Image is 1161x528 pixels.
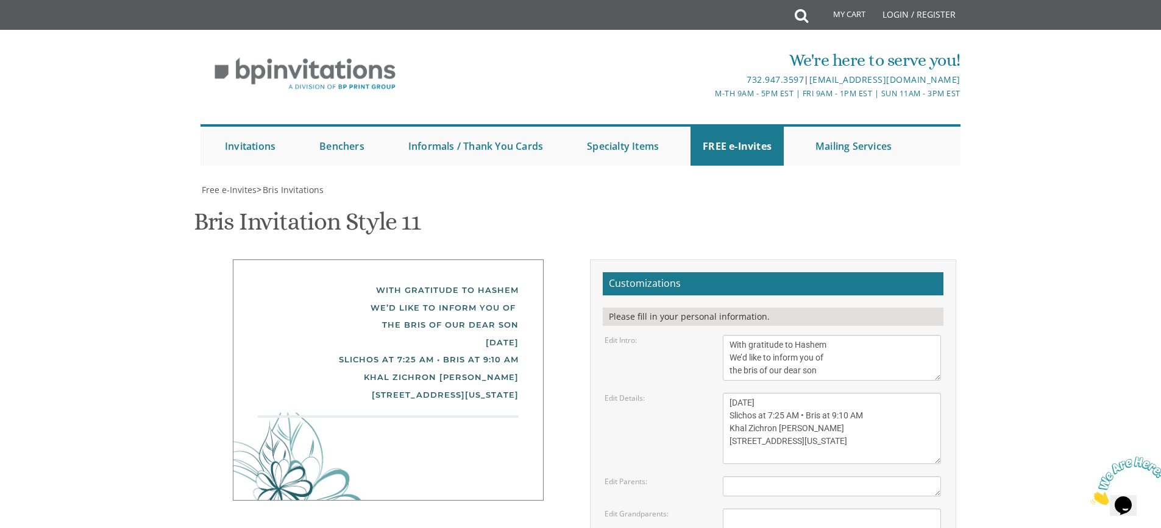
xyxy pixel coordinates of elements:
[201,49,410,99] img: BP Invitation Loft
[575,127,671,166] a: Specialty Items
[257,184,324,195] span: >
[194,208,421,244] h1: Bris Invitation Style 11
[605,335,637,345] label: Edit Intro:
[691,127,784,166] a: FREE e-Invites
[605,509,669,519] label: Edit Grandparents:
[809,74,960,85] a: [EMAIL_ADDRESS][DOMAIN_NAME]
[723,476,941,496] textarea: [PERSON_NAME] and [PERSON_NAME]
[202,184,257,195] span: Free e-Invites
[803,127,904,166] a: Mailing Services
[807,1,874,32] a: My Cart
[603,272,943,295] h2: Customizations
[307,127,377,166] a: Benchers
[263,184,324,195] span: Bris Invitations
[258,281,519,334] div: With gratitude to Hashem We’d like to inform you of the bris of our dear son
[603,308,943,326] div: Please fill in your personal information.
[5,5,80,53] img: Chat attention grabber
[261,184,324,195] a: Bris Invitations
[201,184,257,195] a: Free e-Invites
[396,127,555,166] a: Informals / Thank You Cards
[455,48,960,72] div: We're here to serve you!
[1085,452,1161,510] iframe: chat widget
[723,335,941,381] textarea: With gratitude to Hashem We’d like to inform you of the bris of our dear son/grandson
[723,393,941,464] textarea: [DATE] Shacharis at 7:00 am • Bris at 7:45 AM [GEOGRAPHIC_DATA][PERSON_NAME] [STREET_ADDRESS][US_...
[213,127,288,166] a: Invitations
[605,393,645,403] label: Edit Details:
[455,72,960,87] div: |
[747,74,804,85] a: 732.947.3597
[258,334,519,403] div: [DATE] Slichos at 7:25 AM • Bris at 9:10 AM Khal Zichron [PERSON_NAME] [STREET_ADDRESS][US_STATE]
[455,87,960,100] div: M-Th 9am - 5pm EST | Fri 9am - 1pm EST | Sun 11am - 3pm EST
[605,476,647,487] label: Edit Parents:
